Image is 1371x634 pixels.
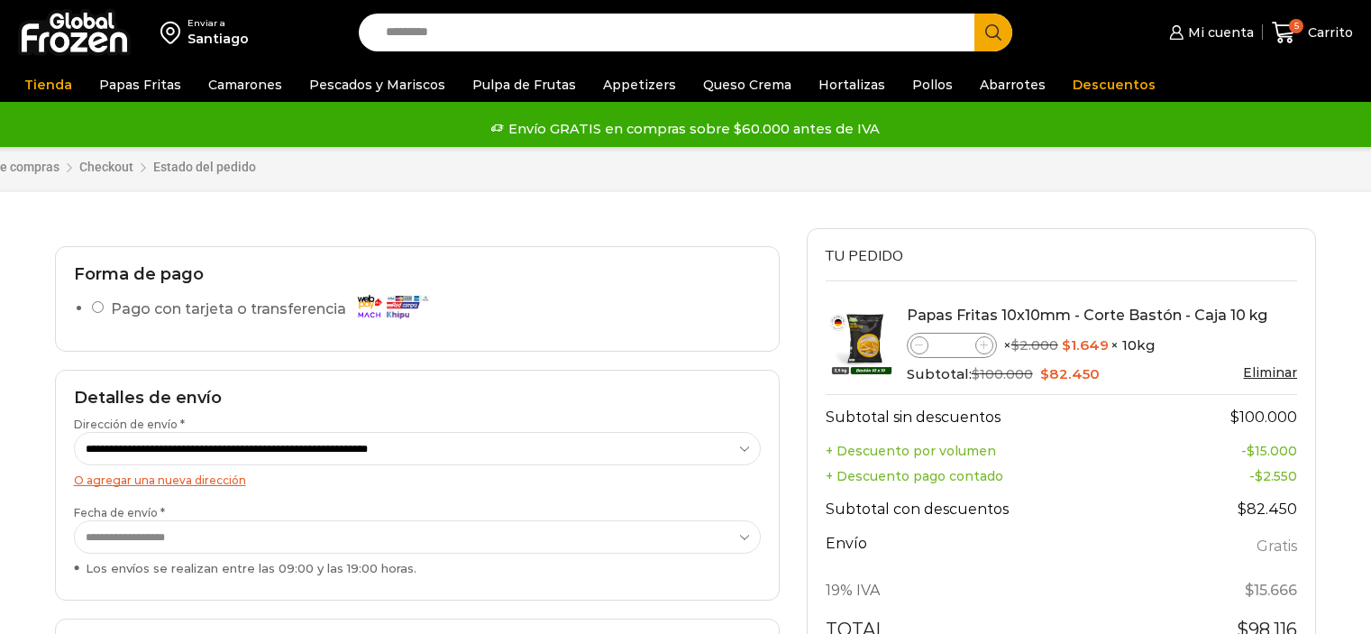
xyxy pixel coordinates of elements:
[826,394,1164,438] th: Subtotal sin descuentos
[1255,468,1297,484] bdi: 2.550
[111,294,438,326] label: Pago con tarjeta o transferencia
[1255,468,1263,484] span: $
[826,464,1164,489] th: + Descuento pago contado
[1064,68,1165,102] a: Descuentos
[1062,336,1109,354] bdi: 1.649
[1040,365,1049,382] span: $
[907,307,1267,324] a: Papas Fritas 10x10mm - Corte Bastón - Caja 10 kg
[1165,14,1253,51] a: Mi cuenta
[826,246,903,266] span: Tu pedido
[187,30,249,48] div: Santiago
[1062,336,1071,354] span: $
[1247,443,1297,459] bdi: 15.000
[826,530,1164,571] th: Envío
[1245,582,1254,599] span: $
[300,68,454,102] a: Pescados y Mariscos
[74,505,761,577] label: Fecha de envío *
[160,17,187,48] img: address-field-icon.svg
[74,265,761,285] h2: Forma de pago
[74,520,761,554] select: Fecha de envío * Los envíos se realizan entre las 09:00 y las 19:00 horas.
[972,365,980,382] span: $
[199,68,291,102] a: Camarones
[1230,409,1239,426] span: $
[907,333,1298,358] div: × × 10kg
[74,560,761,577] div: Los envíos se realizan entre las 09:00 y las 19:00 horas.
[694,68,800,102] a: Queso Crema
[74,432,761,465] select: Dirección de envío *
[1163,438,1297,464] td: -
[903,68,962,102] a: Pollos
[809,68,894,102] a: Hortalizas
[1040,365,1100,382] bdi: 82.450
[1303,23,1353,41] span: Carrito
[1247,443,1255,459] span: $
[971,68,1055,102] a: Abarrotes
[826,570,1164,611] th: 19% IVA
[907,364,1298,384] div: Subtotal:
[352,290,433,322] img: Pago con tarjeta o transferencia
[74,389,761,409] h2: Detalles de envío
[826,438,1164,464] th: + Descuento por volumen
[1011,336,1058,354] bdi: 2.000
[1230,409,1297,426] bdi: 100.000
[1289,19,1303,33] span: 5
[463,68,585,102] a: Pulpa de Frutas
[594,68,685,102] a: Appetizers
[1011,336,1019,354] span: $
[1238,501,1247,518] span: $
[1184,23,1254,41] span: Mi cuenta
[1272,12,1353,54] a: 5 Carrito
[1238,501,1297,518] bdi: 82.450
[1163,464,1297,489] td: -
[74,473,246,487] a: O agregar una nueva dirección
[974,14,1012,51] button: Search button
[928,335,975,356] input: Product quantity
[826,489,1164,530] th: Subtotal con descuentos
[1245,582,1297,599] span: 15.666
[1243,364,1297,381] a: Eliminar
[90,68,190,102] a: Papas Fritas
[1257,534,1297,560] label: Gratis
[74,417,761,465] label: Dirección de envío *
[187,17,249,30] div: Enviar a
[972,365,1033,382] bdi: 100.000
[15,68,81,102] a: Tienda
